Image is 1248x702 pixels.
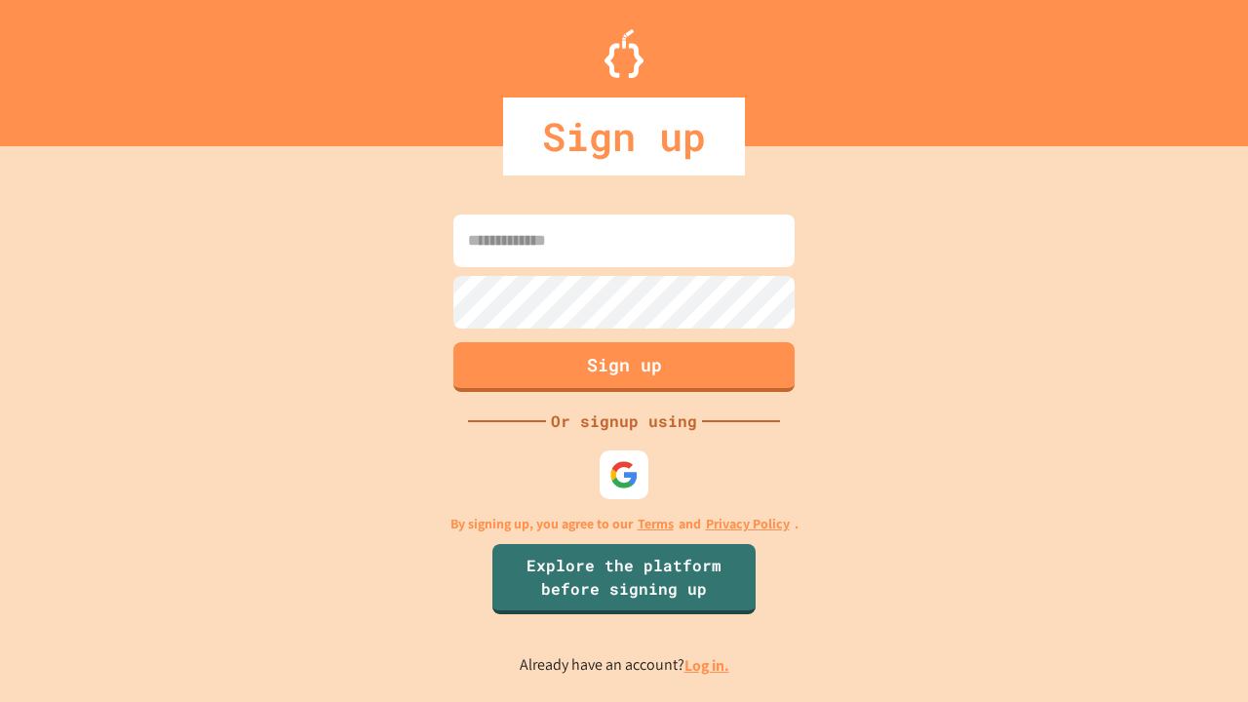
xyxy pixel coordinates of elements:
[706,514,790,534] a: Privacy Policy
[453,342,795,392] button: Sign up
[503,97,745,175] div: Sign up
[609,460,639,489] img: google-icon.svg
[604,29,643,78] img: Logo.svg
[520,653,729,678] p: Already have an account?
[546,409,702,433] div: Or signup using
[684,655,729,676] a: Log in.
[492,544,756,614] a: Explore the platform before signing up
[638,514,674,534] a: Terms
[450,514,799,534] p: By signing up, you agree to our and .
